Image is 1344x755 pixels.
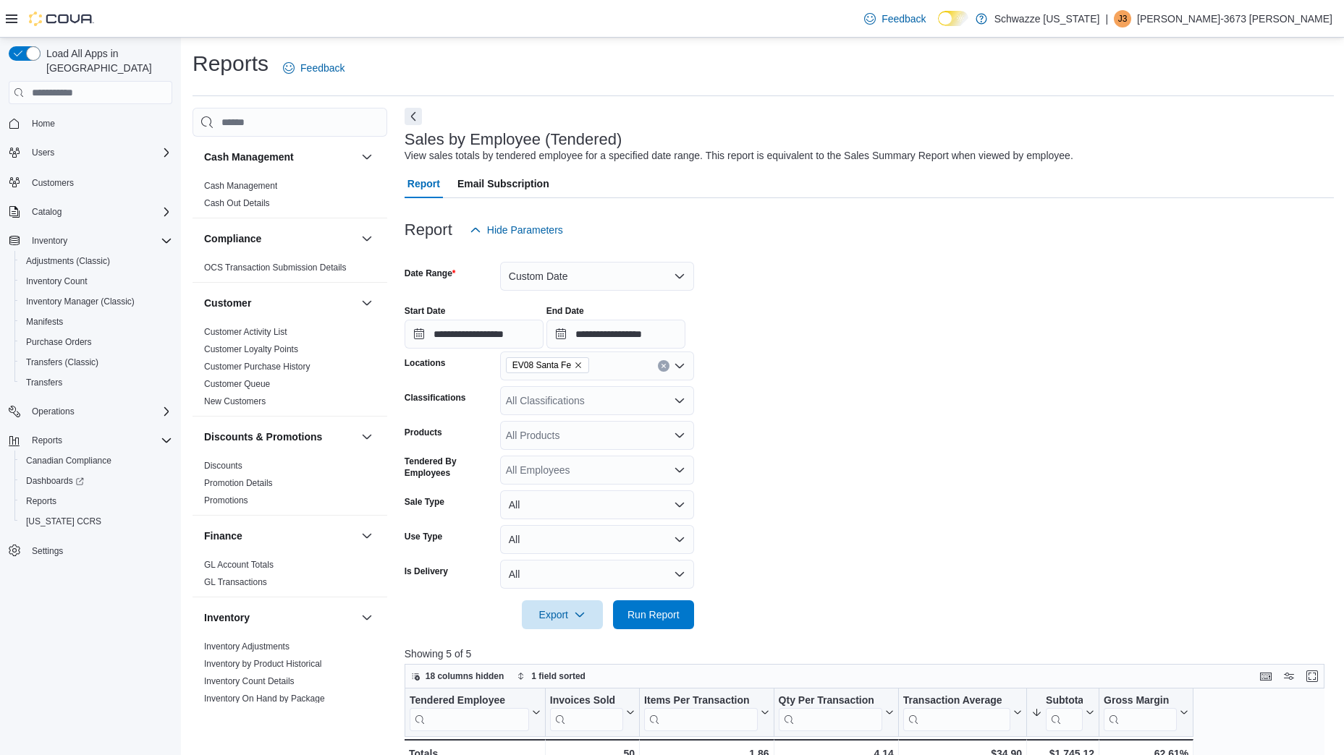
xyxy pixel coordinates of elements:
span: GL Transactions [204,576,267,588]
label: Is Delivery [405,566,448,577]
button: Discounts & Promotions [204,430,355,444]
img: Cova [29,12,94,26]
input: Press the down key to open a popover containing a calendar. [405,320,544,349]
a: Cash Out Details [204,198,270,208]
button: Reports [26,432,68,449]
a: Feedback [277,54,350,82]
div: Customer [193,323,387,416]
span: Feedback [300,61,345,75]
div: Items Per Transaction [644,694,758,731]
button: Canadian Compliance [14,451,178,471]
div: Subtotal [1046,694,1083,708]
button: Purchase Orders [14,332,178,352]
span: Customers [32,177,74,189]
button: Manifests [14,312,178,332]
span: Load All Apps in [GEOGRAPHIC_DATA] [41,46,172,75]
span: Transfers [26,377,62,388]
span: Report [407,169,440,198]
h3: Report [405,221,452,239]
span: Inventory Manager (Classic) [26,296,135,307]
a: Discounts [204,461,242,471]
span: 18 columns hidden [426,670,504,682]
span: Transfers [20,374,172,391]
a: Customer Purchase History [204,362,310,372]
label: Sale Type [405,496,444,508]
a: [US_STATE] CCRS [20,513,107,530]
button: Qty Per Transaction [778,694,893,731]
div: Transaction Average [903,694,1010,708]
div: Invoices Sold [550,694,623,708]
span: Reports [26,495,56,507]
button: Display options [1280,667,1298,685]
button: Cash Management [204,150,355,164]
button: Open list of options [674,360,685,372]
a: Promotion Details [204,478,273,488]
h3: Sales by Employee (Tendered) [405,131,622,148]
span: Settings [32,545,63,557]
div: Tendered Employee [410,694,529,708]
a: Manifests [20,313,69,330]
h3: Compliance [204,231,261,246]
div: Gross Margin [1104,694,1177,708]
div: Qty Per Transaction [778,694,882,708]
span: Catalog [26,203,172,221]
span: Inventory On Hand by Package [204,693,325,704]
button: Keyboard shortcuts [1257,667,1275,685]
a: Inventory Count [20,273,93,290]
h3: Cash Management [204,150,294,164]
button: Clear input [658,360,669,372]
h3: Customer [204,296,251,310]
input: Press the down key to open a popover containing a calendar. [546,320,685,349]
span: Canadian Compliance [26,455,111,466]
button: Cash Management [358,148,376,166]
button: Inventory [3,231,178,251]
h3: Inventory [204,610,250,625]
p: [PERSON_NAME]-3673 [PERSON_NAME] [1137,10,1332,27]
label: Locations [405,357,446,369]
button: 1 field sorted [511,667,591,685]
button: Gross Margin [1104,694,1188,731]
h3: Discounts & Promotions [204,430,322,444]
button: Users [3,142,178,163]
a: Inventory Manager (Classic) [20,293,140,310]
span: Reports [26,432,172,449]
button: Inventory Count [14,271,178,291]
button: Finance [358,527,376,545]
span: OCS Transaction Submission Details [204,262,347,273]
label: Use Type [405,531,442,542]
span: Email Subscription [457,169,549,198]
h1: Reports [193,49,269,78]
span: Inventory [32,235,67,247]
a: Canadian Compliance [20,452,117,469]
button: Compliance [358,230,376,247]
span: Inventory Count [26,276,88,287]
button: Catalog [26,203,67,221]
input: Dark Mode [938,11,968,26]
span: Customer Queue [204,378,270,390]
a: Inventory Count Details [204,676,295,686]
p: Showing 5 of 5 [405,647,1334,661]
span: Catalog [32,206,62,218]
a: Customer Loyalty Points [204,344,298,354]
p: | [1105,10,1108,27]
span: Inventory Adjustments [204,641,289,652]
span: Inventory Manager (Classic) [20,293,172,310]
div: Compliance [193,259,387,282]
button: Reports [14,491,178,511]
span: Dashboards [26,475,84,487]
button: Inventory [26,232,73,249]
div: Discounts & Promotions [193,457,387,515]
button: Enter fullscreen [1303,667,1321,685]
button: Custom Date [500,262,694,291]
a: Adjustments (Classic) [20,252,116,270]
button: Compliance [204,231,355,246]
label: Tendered By Employees [405,456,494,479]
button: Transfers [14,372,178,393]
span: Hide Parameters [487,223,563,237]
span: Operations [32,406,75,417]
a: Customer Queue [204,379,270,389]
button: Inventory [358,609,376,626]
button: Home [3,113,178,134]
button: Catalog [3,202,178,222]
